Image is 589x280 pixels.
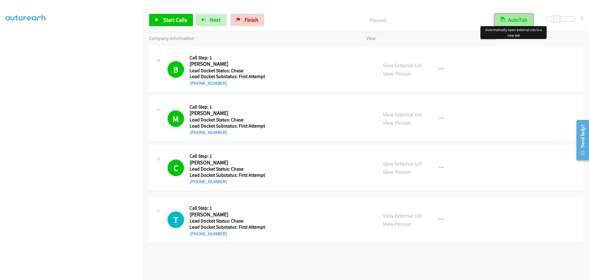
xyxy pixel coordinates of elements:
[190,153,265,159] h5: Call Step: 1
[581,14,583,22] div: 5
[190,117,265,123] h5: Lead Docket Status: Chase
[167,61,184,78] h1: B
[149,35,355,42] p: Company Information
[480,26,547,39] div: Automatically open external urls in a new tab
[190,159,264,166] h2: [PERSON_NAME]
[190,211,264,218] h2: [PERSON_NAME]
[190,104,265,110] h5: Call Step: 1
[190,68,265,74] h5: Lead Docket Status: Chase
[383,168,411,175] a: View Person
[230,14,264,26] a: Finish
[383,160,422,167] a: View External Url
[210,16,221,23] span: Next
[190,166,265,172] h5: Lead Docket Status: Chase
[383,119,411,126] a: View Person
[190,61,264,68] h2: [PERSON_NAME]
[190,110,264,117] h2: [PERSON_NAME]
[190,224,265,230] h5: Lead Docket Substatus: First Attempt
[383,70,411,77] a: View Person
[272,16,483,24] p: Paused
[167,110,184,127] h1: M
[190,80,227,86] a: [PHONE_NUMBER]
[383,212,422,219] a: View External Url
[190,179,227,184] a: [PHONE_NUMBER]
[163,16,187,23] span: Start Calls
[167,211,184,228] div: The call is yet to be attempted
[383,62,422,69] a: View External Url
[190,172,265,178] h5: Lead Docket Substatus: First Attempt
[196,14,226,26] button: Next
[190,205,265,211] h5: Call Step: 1
[383,111,422,118] a: View External Url
[495,14,533,26] button: AutoTab
[190,231,227,237] a: [PHONE_NUMBER]
[190,129,227,135] a: [PHONE_NUMBER]
[190,55,265,61] h5: Call Step: 1
[149,14,193,26] a: Start Calls
[190,123,265,129] h5: Lead Docket Substatus: First Attempt
[190,218,265,224] h5: Lead Docket Status: Chase
[167,211,184,228] h1: T
[190,73,265,80] h5: Lead Docket Substatus: First Attempt
[244,16,258,23] span: Finish
[571,116,589,164] iframe: Resource Center
[366,35,469,42] p: View
[167,160,184,176] h1: C
[383,220,411,227] a: View Person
